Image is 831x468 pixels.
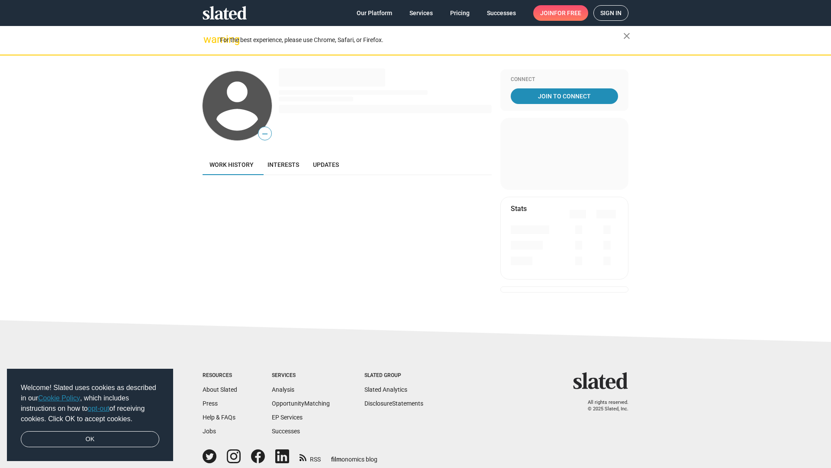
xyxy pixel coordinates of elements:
[203,428,216,435] a: Jobs
[272,428,300,435] a: Successes
[203,34,214,45] mat-icon: warning
[409,5,433,21] span: Services
[357,5,392,21] span: Our Platform
[203,414,235,421] a: Help & FAQs
[88,405,110,412] a: opt-out
[403,5,440,21] a: Services
[272,386,294,393] a: Analysis
[533,5,588,21] a: Joinfor free
[203,386,237,393] a: About Slated
[364,386,407,393] a: Slated Analytics
[209,161,254,168] span: Work history
[38,394,80,402] a: Cookie Policy
[258,128,271,140] span: —
[579,400,628,412] p: All rights reserved. © 2025 Slated, Inc.
[272,400,330,407] a: OpportunityMatching
[450,5,470,21] span: Pricing
[350,5,399,21] a: Our Platform
[364,372,423,379] div: Slated Group
[622,31,632,41] mat-icon: close
[21,431,159,448] a: dismiss cookie message
[480,5,523,21] a: Successes
[203,154,261,175] a: Work history
[203,372,237,379] div: Resources
[267,161,299,168] span: Interests
[487,5,516,21] span: Successes
[511,88,618,104] a: Join To Connect
[203,400,218,407] a: Press
[593,5,628,21] a: Sign in
[7,369,173,461] div: cookieconsent
[331,448,377,464] a: filmonomics blog
[443,5,477,21] a: Pricing
[300,450,321,464] a: RSS
[554,5,581,21] span: for free
[272,372,330,379] div: Services
[220,34,623,46] div: For the best experience, please use Chrome, Safari, or Firefox.
[600,6,622,20] span: Sign in
[512,88,616,104] span: Join To Connect
[272,414,303,421] a: EP Services
[261,154,306,175] a: Interests
[21,383,159,424] span: Welcome! Slated uses cookies as described in our , which includes instructions on how to of recei...
[511,204,527,213] mat-card-title: Stats
[331,456,341,463] span: film
[364,400,423,407] a: DisclosureStatements
[540,5,581,21] span: Join
[313,161,339,168] span: Updates
[306,154,346,175] a: Updates
[511,76,618,83] div: Connect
